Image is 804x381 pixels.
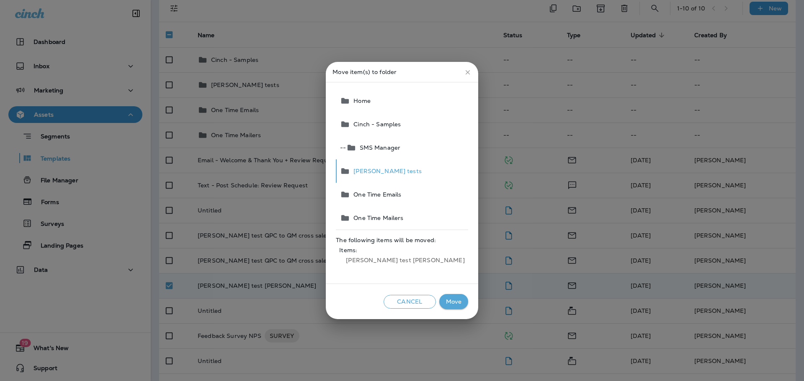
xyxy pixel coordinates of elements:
span: Cinch - Samples [350,121,401,128]
p: Move item(s) to folder [332,69,471,75]
span: Items: [339,247,464,253]
button: Move [439,294,468,309]
button: Cancel [384,295,436,309]
button: close [461,65,475,79]
span: [PERSON_NAME] test [PERSON_NAME] [339,253,464,267]
button: One Time Emails [337,183,468,206]
span: [PERSON_NAME] tests [350,168,422,174]
button: One Time Mailers [337,206,468,230]
span: One Time Emails [350,191,401,198]
button: [PERSON_NAME] tests [337,159,468,183]
span: One Time Mailers [350,215,403,221]
span: -- [340,144,346,151]
span: SMS Manager [356,144,401,151]
button: Cinch - Samples [337,113,468,136]
button: --SMS Manager [337,136,468,159]
span: The following items will be moved: [336,237,468,243]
